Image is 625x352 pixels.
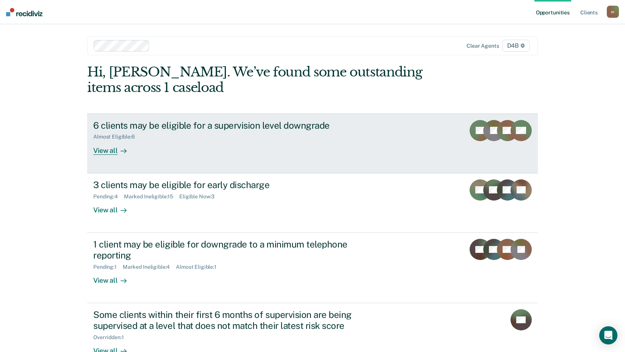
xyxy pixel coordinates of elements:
div: View all [93,140,136,155]
span: D4B [502,40,530,52]
a: 3 clients may be eligible for early dischargePending:4Marked Ineligible:15Eligible Now:3View all [87,173,538,233]
div: Some clients within their first 6 months of supervision are being supervised at a level that does... [93,309,359,331]
a: 6 clients may be eligible for a supervision level downgradeAlmost Eligible:6View all [87,114,538,173]
div: Marked Ineligible : 4 [123,264,176,270]
img: Recidiviz [6,8,42,16]
div: View all [93,199,136,214]
div: Overridden : 1 [93,334,130,341]
button: m [607,6,619,18]
div: 3 clients may be eligible for early discharge [93,179,359,190]
a: 1 client may be eligible for downgrade to a minimum telephone reportingPending:1Marked Ineligible... [87,233,538,303]
div: Pending : 1 [93,264,123,270]
div: 6 clients may be eligible for a supervision level downgrade [93,120,359,131]
div: 1 client may be eligible for downgrade to a minimum telephone reporting [93,239,359,261]
div: View all [93,270,136,285]
div: Pending : 4 [93,193,124,200]
div: Marked Ineligible : 15 [124,193,179,200]
div: Open Intercom Messenger [599,326,617,344]
div: Hi, [PERSON_NAME]. We’ve found some outstanding items across 1 caseload [87,64,448,95]
div: Almost Eligible : 6 [93,134,141,140]
div: Eligible Now : 3 [179,193,221,200]
div: Clear agents [467,43,499,49]
div: Almost Eligible : 1 [176,264,222,270]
